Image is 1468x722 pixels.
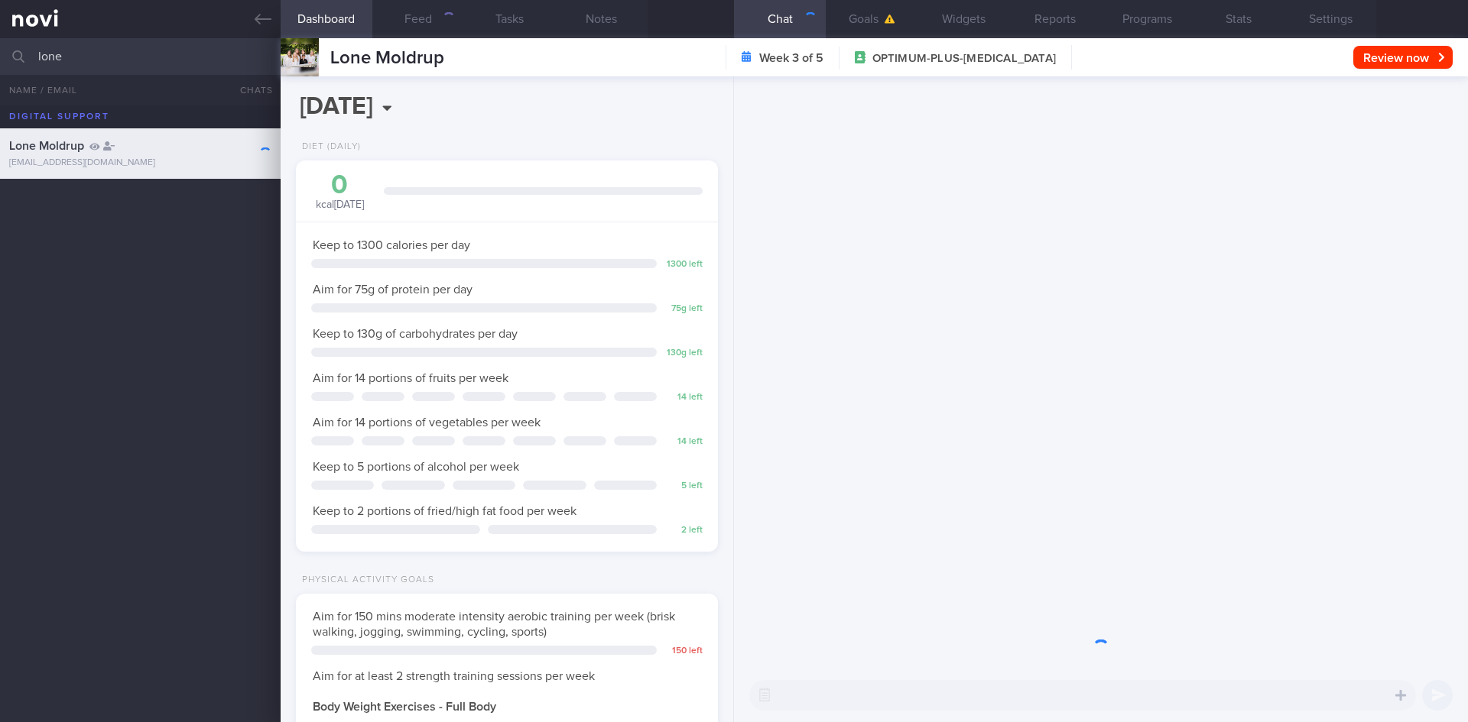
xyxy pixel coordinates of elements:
[313,701,496,713] strong: Body Weight Exercises - Full Body
[313,239,470,251] span: Keep to 1300 calories per day
[872,51,1056,66] span: OPTIMUM-PLUS-[MEDICAL_DATA]
[664,525,703,536] div: 2 left
[664,303,703,315] div: 75 g left
[1353,46,1453,69] button: Review now
[311,172,369,212] div: kcal [DATE]
[313,461,519,473] span: Keep to 5 portions of alcohol per week
[313,328,518,340] span: Keep to 130g of carbohydrates per day
[9,157,271,169] div: [EMAIL_ADDRESS][DOMAIN_NAME]
[9,140,84,152] span: Lone Moldrup
[759,50,823,66] strong: Week 3 of 5
[664,348,703,359] div: 130 g left
[313,372,508,384] span: Aim for 14 portions of fruits per week
[311,172,369,199] div: 0
[313,670,595,682] span: Aim for at least 2 strength training sessions per week
[313,283,473,296] span: Aim for 75g of protein per day
[664,259,703,270] div: 1300 left
[313,416,541,429] span: Aim for 14 portions of vegetables per week
[296,141,361,153] div: Diet (Daily)
[219,75,281,105] button: Chats
[664,436,703,448] div: 14 left
[664,646,703,657] div: 150 left
[296,575,434,586] div: Physical Activity Goals
[330,49,444,67] span: Lone Moldrup
[313,610,675,638] span: Aim for 150 mins moderate intensity aerobic training per week (brisk walking, jogging, swimming, ...
[313,505,576,517] span: Keep to 2 portions of fried/high fat food per week
[664,392,703,403] div: 14 left
[664,481,703,492] div: 5 left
